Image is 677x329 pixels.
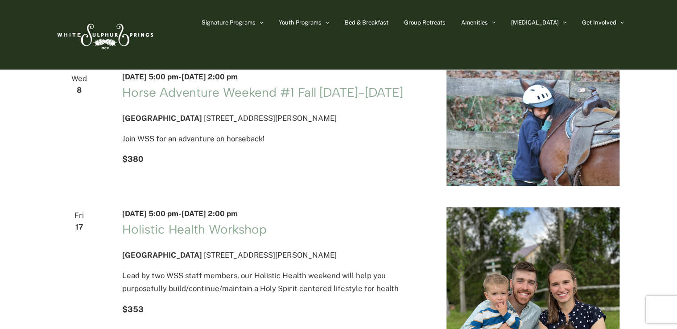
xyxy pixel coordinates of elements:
[279,20,322,25] span: Youth Programs
[122,72,178,81] span: [DATE] 5:00 pm
[53,14,156,56] img: White Sulphur Springs Logo
[122,269,425,296] p: Lead by two WSS staff members, our Holistic Health weekend will help you purposefully build/conti...
[122,85,403,100] a: Horse Adventure Weekend #1 Fall [DATE]-[DATE]
[122,154,143,164] span: $380
[182,72,238,81] span: [DATE] 2:00 pm
[461,20,488,25] span: Amenities
[122,251,202,259] span: [GEOGRAPHIC_DATA]
[122,72,238,81] time: -
[58,72,101,85] span: Wed
[202,20,256,25] span: Signature Programs
[404,20,446,25] span: Group Retreats
[122,209,178,218] span: [DATE] 5:00 pm
[182,209,238,218] span: [DATE] 2:00 pm
[446,70,619,186] img: IMG_1414
[58,221,101,234] span: 17
[122,222,267,237] a: Holistic Health Workshop
[204,251,336,259] span: [STREET_ADDRESS][PERSON_NAME]
[204,114,336,123] span: [STREET_ADDRESS][PERSON_NAME]
[122,132,425,145] p: Join WSS for an adventure on horseback!
[122,304,144,314] span: $353
[58,209,101,222] span: Fri
[345,20,388,25] span: Bed & Breakfast
[122,209,238,218] time: -
[122,114,202,123] span: [GEOGRAPHIC_DATA]
[58,84,101,97] span: 8
[582,20,616,25] span: Get Involved
[511,20,559,25] span: [MEDICAL_DATA]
